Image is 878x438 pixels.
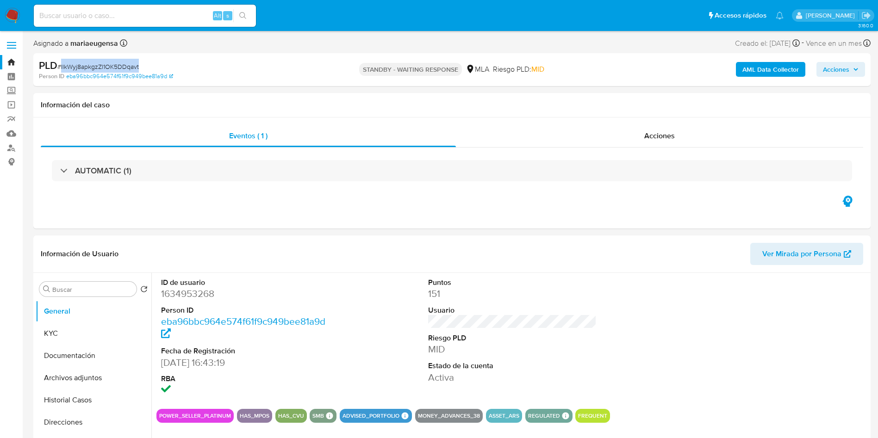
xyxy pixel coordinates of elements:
[33,38,118,49] span: Asignado a
[806,38,862,49] span: Vence en un mes
[428,361,597,371] dt: Estado de la cuenta
[428,343,597,356] dd: MID
[161,287,330,300] dd: 1634953268
[750,243,863,265] button: Ver Mirada por Persona
[36,389,151,411] button: Historial Casos
[41,249,118,259] h1: Información de Usuario
[428,287,597,300] dd: 151
[39,72,64,80] b: Person ID
[161,315,325,341] a: eba96bbc964e574f61f9c949bee81a9d
[36,322,151,345] button: KYC
[823,62,849,77] span: Acciones
[428,333,597,343] dt: Riesgo PLD
[428,278,597,288] dt: Puntos
[359,63,462,76] p: STANDBY - WAITING RESPONSE
[66,72,173,80] a: eba96bbc964e574f61f9c949bee81a9d
[36,367,151,389] button: Archivos adjuntos
[428,305,597,315] dt: Usuario
[161,374,330,384] dt: RBA
[742,62,799,77] b: AML Data Collector
[233,9,252,22] button: search-icon
[226,11,229,20] span: s
[229,130,268,141] span: Eventos ( 1 )
[52,285,133,294] input: Buscar
[36,300,151,322] button: General
[861,11,871,20] a: Salir
[68,38,118,49] b: mariaeugensa
[161,346,330,356] dt: Fecha de Registración
[75,166,131,176] h3: AUTOMATIC (1)
[776,12,784,19] a: Notificaciones
[41,100,863,110] h1: Información del caso
[806,11,858,20] p: mariaeugenia.sanchez@mercadolibre.com
[161,356,330,369] dd: [DATE] 16:43:19
[644,130,675,141] span: Acciones
[428,371,597,384] dd: Activa
[715,11,766,20] span: Accesos rápidos
[161,305,330,315] dt: Person ID
[802,37,804,49] span: -
[531,64,544,74] span: MID
[36,411,151,433] button: Direcciones
[57,62,139,71] span: # IlkWyj8apkgzZl1OK5DDqavt
[736,62,805,77] button: AML Data Collector
[34,10,256,22] input: Buscar usuario o caso...
[735,37,800,49] div: Creado el: [DATE]
[493,64,544,74] span: Riesgo PLD:
[214,11,221,20] span: Alt
[816,62,865,77] button: Acciones
[43,285,50,293] button: Buscar
[140,285,148,296] button: Volver al orden por defecto
[52,160,852,181] div: AUTOMATIC (1)
[36,345,151,367] button: Documentación
[762,243,841,265] span: Ver Mirada por Persona
[466,64,489,74] div: MLA
[39,58,57,73] b: PLD
[161,278,330,288] dt: ID de usuario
